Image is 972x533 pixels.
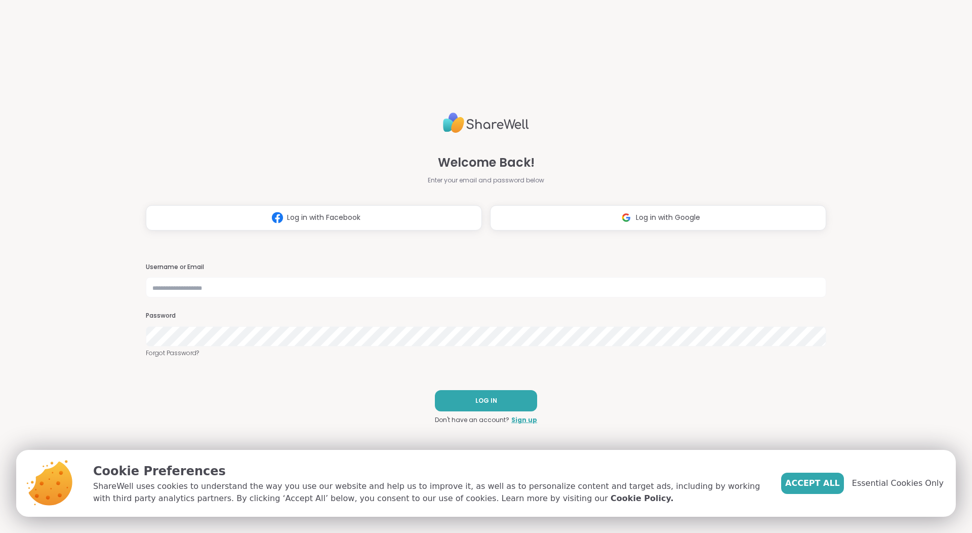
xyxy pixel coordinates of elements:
span: Welcome Back! [438,154,535,172]
a: Cookie Policy. [611,492,673,505]
span: LOG IN [475,396,497,405]
button: Log in with Google [490,205,826,231]
button: LOG IN [435,390,537,411]
p: Cookie Preferences [93,462,765,480]
img: ShareWell Logomark [617,208,636,227]
button: Accept All [781,473,844,494]
p: ShareWell uses cookies to understand the way you use our website and help us to improve it, as we... [93,480,765,505]
a: Forgot Password? [146,349,826,358]
button: Log in with Facebook [146,205,482,231]
span: Don't have an account? [435,415,509,425]
img: ShareWell Logomark [268,208,287,227]
h3: Username or Email [146,263,826,272]
h3: Password [146,312,826,320]
span: Enter your email and password below [428,176,544,185]
span: Log in with Google [636,212,700,223]
span: Accept All [785,477,840,489]
img: ShareWell Logo [443,108,529,137]
a: Sign up [511,415,537,425]
span: Log in with Facebook [287,212,360,223]
span: Essential Cookies Only [852,477,944,489]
